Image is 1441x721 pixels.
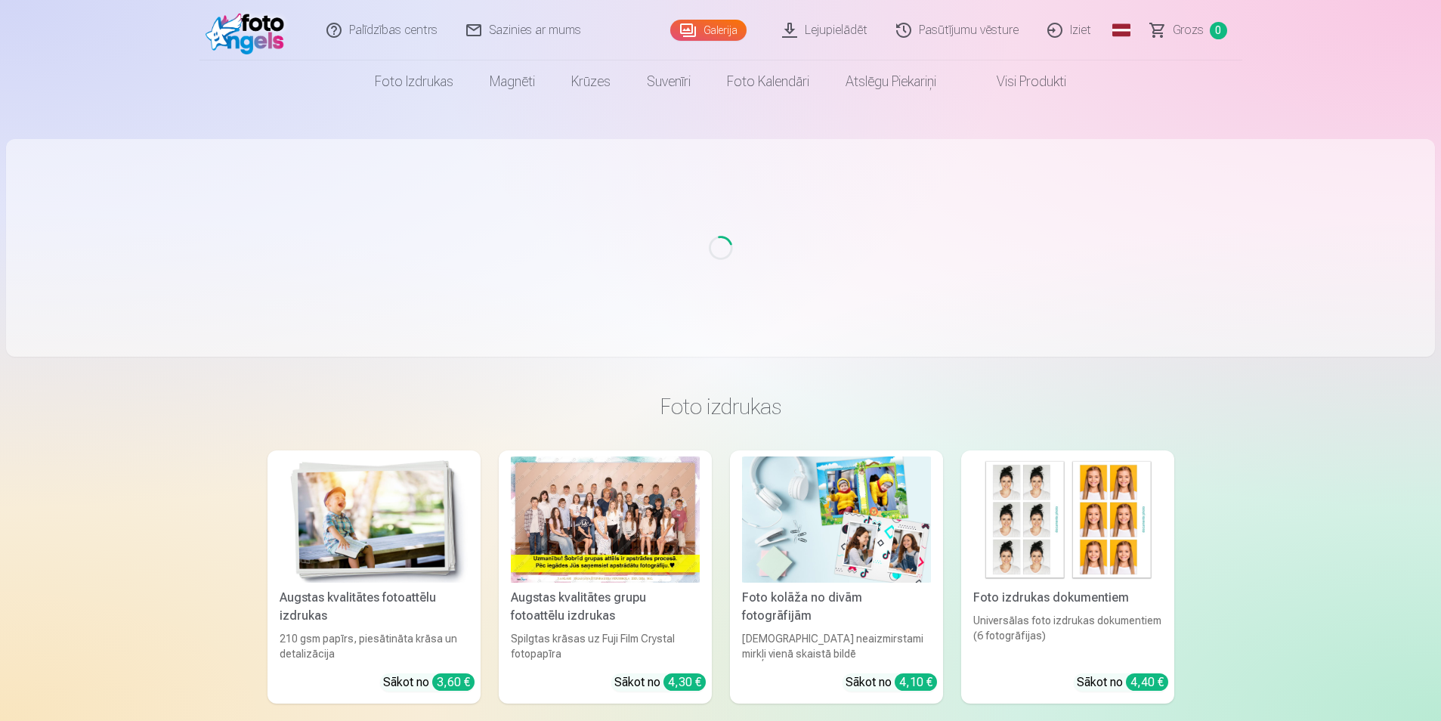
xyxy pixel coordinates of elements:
[846,673,937,692] div: Sākot no
[742,456,931,583] img: Foto kolāža no divām fotogrāfijām
[614,673,706,692] div: Sākot no
[553,60,629,103] a: Krūzes
[973,456,1162,583] img: Foto izdrukas dokumentiem
[1173,21,1204,39] span: Grozs
[505,631,706,661] div: Spilgtas krāsas uz Fuji Film Crystal fotopapīra
[280,393,1162,420] h3: Foto izdrukas
[1126,673,1168,691] div: 4,40 €
[472,60,553,103] a: Magnēti
[267,450,481,704] a: Augstas kvalitātes fotoattēlu izdrukasAugstas kvalitātes fotoattēlu izdrukas210 gsm papīrs, piesā...
[961,450,1174,704] a: Foto izdrukas dokumentiemFoto izdrukas dokumentiemUniversālas foto izdrukas dokumentiem (6 fotogr...
[709,60,827,103] a: Foto kalendāri
[967,589,1168,607] div: Foto izdrukas dokumentiem
[663,673,706,691] div: 4,30 €
[280,456,468,583] img: Augstas kvalitātes fotoattēlu izdrukas
[274,631,475,661] div: 210 gsm papīrs, piesātināta krāsa un detalizācija
[357,60,472,103] a: Foto izdrukas
[954,60,1084,103] a: Visi produkti
[895,673,937,691] div: 4,10 €
[1077,673,1168,692] div: Sākot no
[383,673,475,692] div: Sākot no
[730,450,943,704] a: Foto kolāža no divām fotogrāfijāmFoto kolāža no divām fotogrāfijām[DEMOGRAPHIC_DATA] neaizmirstam...
[432,673,475,691] div: 3,60 €
[827,60,954,103] a: Atslēgu piekariņi
[967,613,1168,661] div: Universālas foto izdrukas dokumentiem (6 fotogrāfijas)
[499,450,712,704] a: Augstas kvalitātes grupu fotoattēlu izdrukasSpilgtas krāsas uz Fuji Film Crystal fotopapīraSākot ...
[670,20,747,41] a: Galerija
[736,589,937,625] div: Foto kolāža no divām fotogrāfijām
[629,60,709,103] a: Suvenīri
[274,589,475,625] div: Augstas kvalitātes fotoattēlu izdrukas
[1210,22,1227,39] span: 0
[736,631,937,661] div: [DEMOGRAPHIC_DATA] neaizmirstami mirkļi vienā skaistā bildē
[206,6,292,54] img: /fa1
[505,589,706,625] div: Augstas kvalitātes grupu fotoattēlu izdrukas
